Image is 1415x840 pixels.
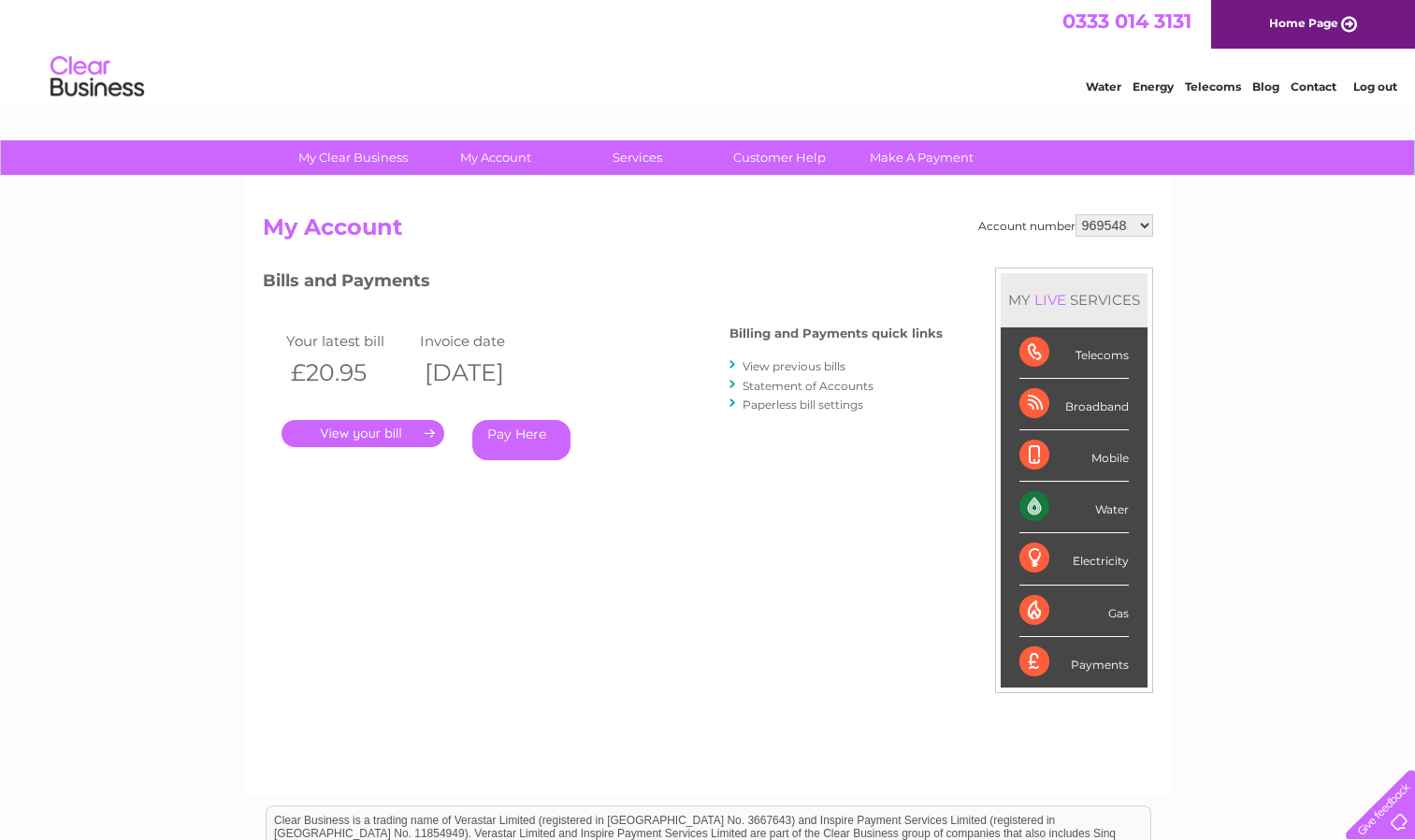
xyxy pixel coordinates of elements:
[267,10,1150,91] div: Clear Business is a trading name of Verastar Limited (registered in [GEOGRAPHIC_DATA] No. 3667643...
[1019,533,1129,585] div: Electricity
[1062,9,1191,33] a: 0333 014 3131
[415,328,550,354] td: Invoice date
[50,49,145,106] img: logo.png
[743,379,874,393] a: Statement of Accounts
[282,354,416,392] th: £20.95
[1019,482,1129,533] div: Water
[1031,291,1070,309] div: LIVE
[560,140,715,175] a: Services
[1019,379,1129,430] div: Broadband
[743,398,863,412] a: Paperless bill settings
[1019,637,1129,688] div: Payments
[282,328,416,354] td: Your latest bill
[729,326,943,340] h4: Billing and Payments quick links
[415,354,550,392] th: [DATE]
[702,140,857,175] a: Customer Help
[743,359,845,373] a: View previous bills
[845,140,999,175] a: Make A Payment
[263,268,943,300] h3: Bills and Payments
[276,140,430,175] a: My Clear Business
[1019,586,1129,637] div: Gas
[1019,327,1129,379] div: Telecoms
[263,214,1153,250] h2: My Account
[1086,80,1121,94] a: Water
[978,214,1153,237] div: Account number
[1252,80,1279,94] a: Blog
[1185,80,1241,94] a: Telecoms
[1291,80,1336,94] a: Contact
[1133,80,1174,94] a: Energy
[1353,80,1397,94] a: Log out
[1001,273,1148,326] div: MY SERVICES
[282,420,444,447] a: .
[418,140,572,175] a: My Account
[1019,430,1129,482] div: Mobile
[472,420,570,460] a: Pay Here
